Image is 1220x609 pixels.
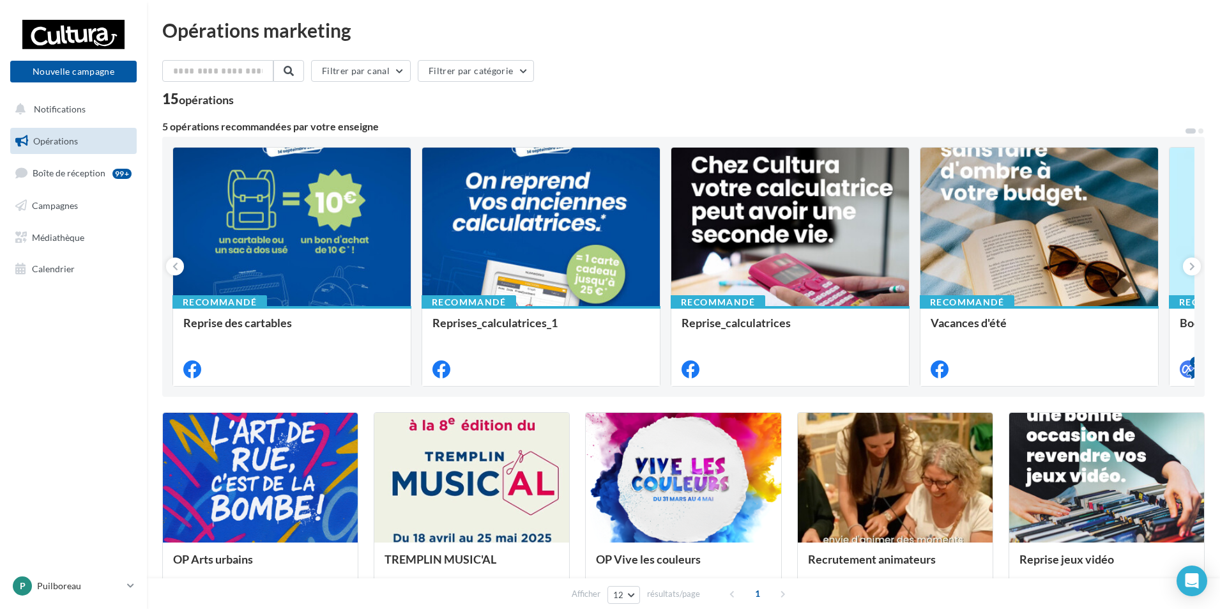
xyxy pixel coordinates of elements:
div: Recommandé [172,295,267,309]
div: TREMPLIN MUSIC'AL [385,553,559,578]
span: Boîte de réception [33,167,105,178]
a: Boîte de réception99+ [8,159,139,187]
span: Médiathèque [32,231,84,242]
div: Recommandé [920,295,1014,309]
div: 99+ [112,169,132,179]
div: Reprises_calculatrices_1 [432,316,650,342]
a: Campagnes [8,192,139,219]
div: 5 opérations recommandées par votre enseigne [162,121,1184,132]
button: 12 [607,586,640,604]
span: Afficher [572,588,600,600]
span: Opérations [33,135,78,146]
a: P Puilboreau [10,574,137,598]
span: Campagnes [32,200,78,211]
button: Filtrer par catégorie [418,60,534,82]
div: Vacances d'été [931,316,1148,342]
div: Recommandé [671,295,765,309]
a: Médiathèque [8,224,139,251]
a: Calendrier [8,256,139,282]
div: Recommandé [422,295,516,309]
div: 4 [1190,357,1201,368]
div: 15 [162,92,234,106]
span: Calendrier [32,263,75,274]
span: 12 [613,590,624,600]
span: P [20,580,26,592]
span: 1 [747,583,768,604]
div: OP Arts urbains [173,553,347,578]
div: Reprise des cartables [183,316,400,342]
span: Notifications [34,104,86,114]
div: OP Vive les couleurs [596,553,770,578]
p: Puilboreau [37,580,122,592]
button: Nouvelle campagne [10,61,137,82]
div: Recrutement animateurs [808,553,982,578]
div: Reprise_calculatrices [682,316,899,342]
div: opérations [179,94,234,105]
span: résultats/page [647,588,700,600]
div: Reprise jeux vidéo [1019,553,1194,578]
button: Notifications [8,96,134,123]
div: Opérations marketing [162,20,1205,40]
a: Opérations [8,128,139,155]
button: Filtrer par canal [311,60,411,82]
div: Open Intercom Messenger [1177,566,1207,596]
